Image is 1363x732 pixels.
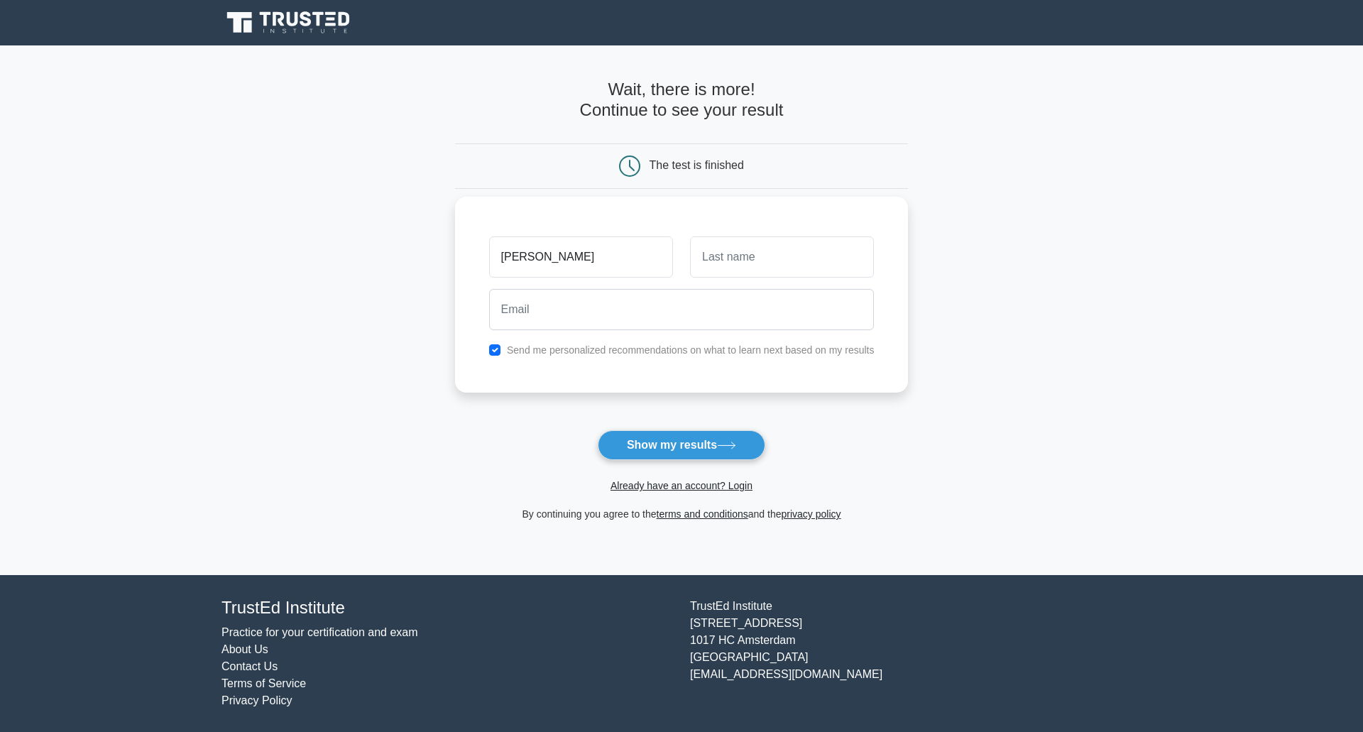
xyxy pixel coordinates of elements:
div: The test is finished [650,159,744,171]
a: terms and conditions [657,508,748,520]
div: TrustEd Institute [STREET_ADDRESS] 1017 HC Amsterdam [GEOGRAPHIC_DATA] [EMAIL_ADDRESS][DOMAIN_NAME] [681,598,1150,709]
input: First name [489,236,673,278]
label: Send me personalized recommendations on what to learn next based on my results [507,344,875,356]
div: By continuing you agree to the and the [447,506,917,523]
a: Terms of Service [221,677,306,689]
a: privacy policy [782,508,841,520]
h4: Wait, there is more! Continue to see your result [455,80,909,121]
input: Email [489,289,875,330]
a: Contact Us [221,660,278,672]
input: Last name [690,236,874,278]
a: Practice for your certification and exam [221,626,418,638]
a: Already have an account? Login [611,480,752,491]
a: Privacy Policy [221,694,292,706]
a: About Us [221,643,268,655]
h4: TrustEd Institute [221,598,673,618]
button: Show my results [598,430,765,460]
